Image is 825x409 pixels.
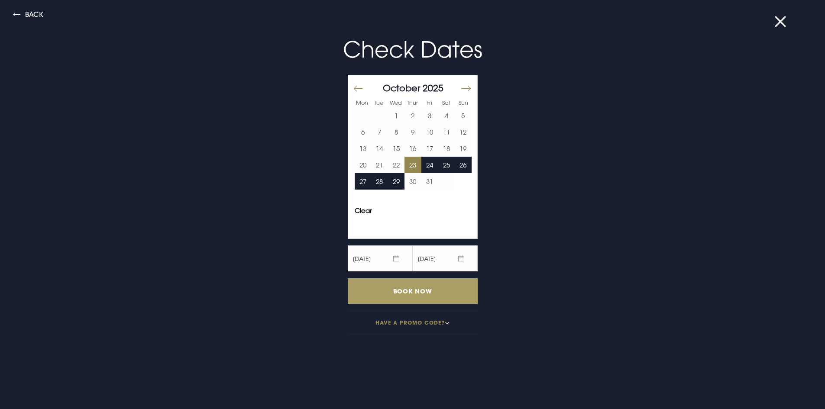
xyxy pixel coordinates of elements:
[355,157,372,173] button: 20
[353,80,363,98] button: Move backward to switch to the previous month.
[355,157,372,173] td: Choose Monday, October 20, 2025 as your end date.
[460,80,471,98] button: Move forward to switch to the next month.
[388,140,405,157] td: Choose Wednesday, October 15, 2025 as your end date.
[355,173,372,190] td: Choose Monday, October 27, 2025 as your end date.
[421,107,438,124] td: Choose Friday, October 3, 2025 as your end date.
[455,107,472,124] td: Choose Sunday, October 5, 2025 as your end date.
[355,124,372,140] td: Choose Monday, October 6, 2025 as your end date.
[421,173,438,190] td: Choose Friday, October 31, 2025 as your end date.
[438,107,455,124] button: 4
[388,173,405,190] button: 29
[421,107,438,124] button: 3
[455,157,472,173] button: 26
[438,140,455,157] td: Choose Saturday, October 18, 2025 as your end date.
[438,107,455,124] td: Choose Saturday, October 4, 2025 as your end date.
[421,124,438,140] td: Choose Friday, October 10, 2025 as your end date.
[423,82,443,93] span: 2025
[404,124,421,140] button: 9
[355,140,372,157] button: 13
[371,157,388,173] td: Choose Tuesday, October 21, 2025 as your end date.
[388,107,405,124] td: Choose Wednesday, October 1, 2025 as your end date.
[388,124,405,140] td: Choose Wednesday, October 8, 2025 as your end date.
[388,124,405,140] button: 8
[455,124,472,140] button: 12
[371,140,388,157] td: Choose Tuesday, October 14, 2025 as your end date.
[421,140,438,157] button: 17
[438,157,455,173] td: Choose Saturday, October 25, 2025 as your end date.
[388,157,405,173] td: Choose Wednesday, October 22, 2025 as your end date.
[421,173,438,190] button: 31
[371,124,388,140] td: Choose Tuesday, October 7, 2025 as your end date.
[421,157,438,173] td: Choose Friday, October 24, 2025 as your end date.
[371,157,388,173] button: 21
[455,124,472,140] td: Choose Sunday, October 12, 2025 as your end date.
[404,173,421,190] td: Choose Thursday, October 30, 2025 as your end date.
[371,173,388,190] td: Choose Tuesday, October 28, 2025 as your end date.
[388,107,405,124] button: 1
[348,278,478,304] input: Book Now
[371,124,388,140] button: 7
[404,157,421,173] button: 23
[438,124,455,140] button: 11
[455,107,472,124] button: 5
[438,124,455,140] td: Choose Saturday, October 11, 2025 as your end date.
[421,140,438,157] td: Choose Friday, October 17, 2025 as your end date.
[355,124,372,140] button: 6
[348,311,478,334] button: Have a promo code?
[355,207,372,214] button: Clear
[388,140,405,157] button: 15
[13,11,43,21] button: Back
[404,107,421,124] td: Choose Thursday, October 2, 2025 as your end date.
[404,140,421,157] button: 16
[455,140,472,157] button: 19
[388,157,405,173] button: 22
[404,157,421,173] td: Selected. Thursday, October 23, 2025
[438,140,455,157] button: 18
[388,173,405,190] td: Choose Wednesday, October 29, 2025 as your end date.
[355,173,372,190] button: 27
[355,140,372,157] td: Choose Monday, October 13, 2025 as your end date.
[371,173,388,190] button: 28
[438,157,455,173] button: 25
[455,157,472,173] td: Choose Sunday, October 26, 2025 as your end date.
[348,245,413,271] span: [DATE]
[371,140,388,157] button: 14
[404,107,421,124] button: 2
[421,157,438,173] button: 24
[413,245,478,271] span: [DATE]
[455,140,472,157] td: Choose Sunday, October 19, 2025 as your end date.
[383,82,420,93] span: October
[404,140,421,157] td: Choose Thursday, October 16, 2025 as your end date.
[404,173,421,190] button: 30
[404,124,421,140] td: Choose Thursday, October 9, 2025 as your end date.
[207,33,619,66] p: Check Dates
[421,124,438,140] button: 10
